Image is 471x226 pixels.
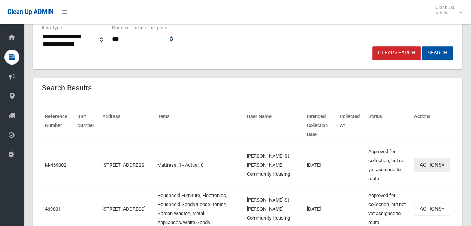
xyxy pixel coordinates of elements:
[432,5,462,16] span: Clean Up
[33,81,101,95] header: Search Results
[7,8,53,15] span: Clean Up ADMIN
[154,143,244,187] td: Mattress: 1 - Actual: 0
[42,24,62,32] label: Item Type
[112,24,167,32] label: Number of results per page
[365,108,411,143] th: Status
[422,46,453,60] button: Search
[154,108,244,143] th: Items
[45,162,66,168] a: M-469002
[372,46,421,60] a: Clear Search
[304,108,337,143] th: Intended Collection Date
[244,108,304,143] th: User Name
[42,108,74,143] th: Reference Number
[244,143,304,187] td: [PERSON_NAME] St [PERSON_NAME] Community Housing
[304,143,337,187] td: [DATE]
[102,206,145,212] a: [STREET_ADDRESS]
[414,158,450,172] button: Actions
[74,108,99,143] th: Unit Number
[414,202,450,216] button: Actions
[337,108,365,143] th: Collected At
[365,143,411,187] td: Approved for collection, but not yet assigned to route
[99,108,154,143] th: Address
[435,10,454,16] small: Admin
[411,108,453,143] th: Actions
[45,206,61,212] a: 469001
[102,162,145,168] a: [STREET_ADDRESS]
